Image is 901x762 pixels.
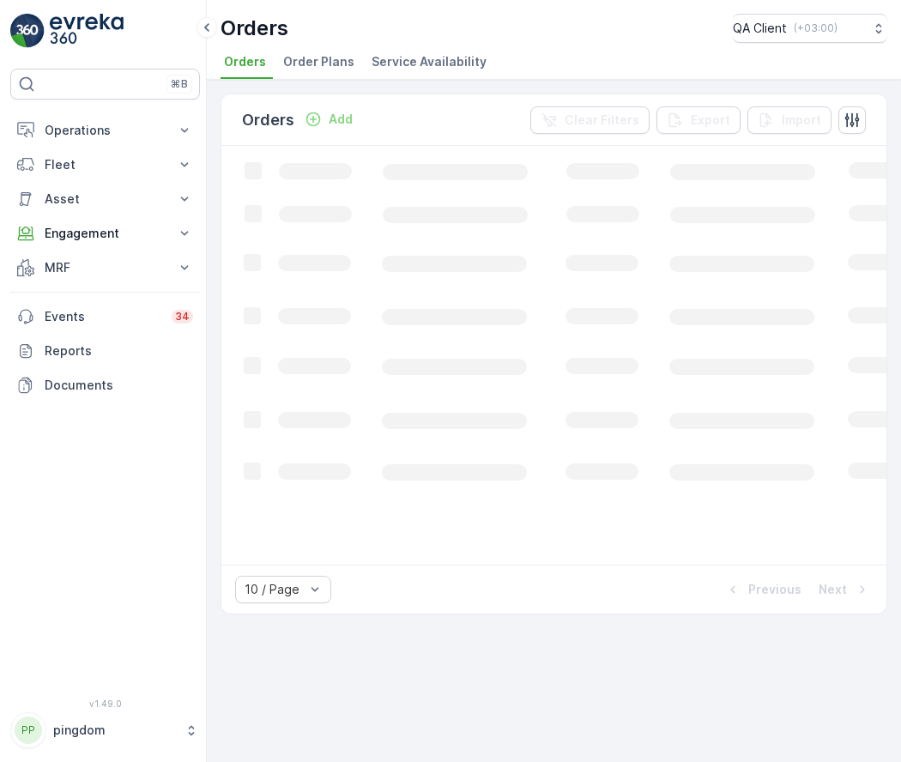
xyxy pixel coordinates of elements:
[10,148,200,182] button: Fleet
[10,113,200,148] button: Operations
[10,299,200,334] a: Events34
[691,112,730,129] p: Export
[45,156,166,173] p: Fleet
[45,190,166,208] p: Asset
[10,251,200,285] button: MRF
[45,342,193,360] p: Reports
[817,579,873,600] button: Next
[733,20,787,37] p: QA Client
[782,112,821,129] p: Import
[747,106,831,134] button: Import
[224,53,266,70] span: Orders
[748,581,801,598] p: Previous
[794,21,838,35] p: ( +03:00 )
[53,722,176,739] p: pingdom
[530,106,650,134] button: Clear Filters
[45,122,166,139] p: Operations
[10,216,200,251] button: Engagement
[283,53,354,70] span: Order Plans
[45,377,193,394] p: Documents
[329,111,353,128] p: Add
[10,698,200,709] span: v 1.49.0
[221,15,288,42] p: Orders
[372,53,487,70] span: Service Availability
[242,108,294,132] p: Orders
[819,581,847,598] p: Next
[10,334,200,368] a: Reports
[733,14,887,43] button: QA Client(+03:00)
[298,109,360,130] button: Add
[175,310,190,324] p: 34
[171,77,188,91] p: ⌘B
[45,308,161,325] p: Events
[10,14,45,48] img: logo
[656,106,741,134] button: Export
[10,712,200,748] button: PPpingdom
[723,579,803,600] button: Previous
[15,717,42,744] div: PP
[45,225,166,242] p: Engagement
[10,368,200,402] a: Documents
[565,112,639,129] p: Clear Filters
[50,14,124,48] img: logo_light-DOdMpM7g.png
[10,182,200,216] button: Asset
[45,259,166,276] p: MRF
